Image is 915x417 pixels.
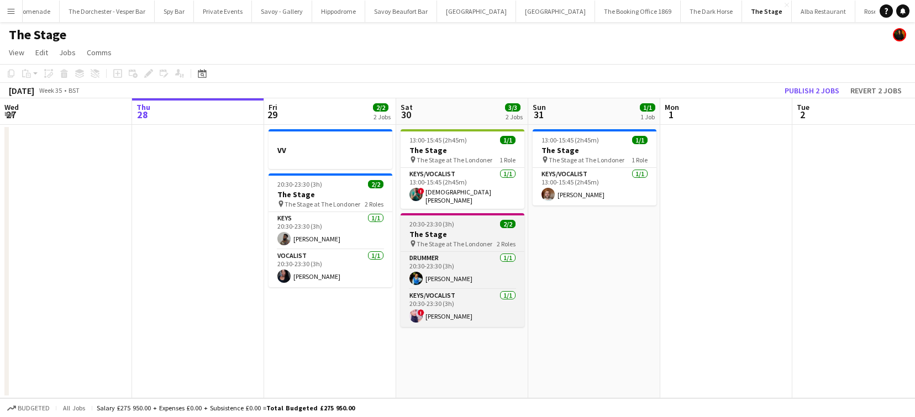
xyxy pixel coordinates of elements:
span: Sat [401,102,413,112]
a: Edit [31,45,52,60]
div: 2 Jobs [506,113,523,121]
span: 2 [795,108,809,121]
button: [GEOGRAPHIC_DATA] [516,1,595,22]
a: Comms [82,45,116,60]
span: 31 [531,108,546,121]
button: Savoy Beaufort Bar [365,1,437,22]
span: 20:30-23:30 (3h) [277,180,322,188]
span: ! [418,309,424,316]
span: The Stage at The Londoner [285,200,360,208]
span: Total Budgeted £275 950.00 [266,404,355,412]
span: 2/2 [373,103,388,112]
app-card-role: Keys1/120:30-23:30 (3h)[PERSON_NAME] [269,212,392,250]
a: View [4,45,29,60]
span: Edit [35,47,48,57]
h3: The Stage [269,189,392,199]
span: 3/3 [505,103,520,112]
span: View [9,47,24,57]
h3: The Stage [533,145,656,155]
button: Revert 2 jobs [846,83,906,98]
span: 28 [135,108,150,121]
button: The Dorchester - Vesper Bar [60,1,155,22]
div: Salary £275 950.00 + Expenses £0.00 + Subsistence £0.00 = [97,404,355,412]
span: 1 [663,108,679,121]
h3: VV [269,145,392,155]
span: 20:30-23:30 (3h) [409,220,454,228]
button: Savoy - Gallery [252,1,312,22]
span: 1 Role [499,156,516,164]
span: Comms [87,47,112,57]
button: The Dark Horse [681,1,742,22]
div: 1 Job [640,113,655,121]
span: 1/1 [500,136,516,144]
a: Jobs [55,45,80,60]
app-job-card: 13:00-15:45 (2h45m)1/1The Stage The Stage at The Londoner1 RoleKeys/Vocalist1/113:00-15:45 (2h45m... [533,129,656,205]
span: 13:00-15:45 (2h45m) [541,136,599,144]
span: 2 Roles [365,200,383,208]
div: [DATE] [9,85,34,96]
button: Spy Bar [155,1,194,22]
span: The Stage at The Londoner [417,240,492,248]
app-job-card: 20:30-23:30 (3h)2/2The Stage The Stage at The Londoner2 RolesKeys1/120:30-23:30 (3h)[PERSON_NAME]... [269,173,392,287]
span: 27 [3,108,19,121]
app-user-avatar: Celine Amara [893,28,906,41]
span: Thu [136,102,150,112]
span: 2 Roles [497,240,516,248]
h1: The Stage [9,27,66,43]
span: Budgeted [18,404,50,412]
app-card-role: Keys/Vocalist1/120:30-23:30 (3h)![PERSON_NAME] [401,289,524,327]
span: Sun [533,102,546,112]
span: 2/2 [500,220,516,228]
span: All jobs [61,404,87,412]
span: Week 35 [36,86,64,94]
app-job-card: 20:30-23:30 (3h)2/2The Stage The Stage at The Londoner2 RolesDrummer1/120:30-23:30 (3h)[PERSON_NA... [401,213,524,327]
span: 13:00-15:45 (2h45m) [409,136,467,144]
div: BST [69,86,80,94]
button: Private Events [194,1,252,22]
span: Wed [4,102,19,112]
span: Fri [269,102,277,112]
span: 30 [399,108,413,121]
app-job-card: 13:00-15:45 (2h45m)1/1The Stage The Stage at The Londoner1 RoleKeys/Vocalist1/113:00-15:45 (2h45m... [401,129,524,209]
span: Mon [665,102,679,112]
span: Tue [797,102,809,112]
span: 1/1 [640,103,655,112]
button: Hippodrome [312,1,365,22]
span: 29 [267,108,277,121]
button: Publish 2 jobs [780,83,844,98]
app-card-role: Keys/Vocalist1/113:00-15:45 (2h45m)![DEMOGRAPHIC_DATA][PERSON_NAME] [401,168,524,209]
app-card-role: Keys/Vocalist1/113:00-15:45 (2h45m)[PERSON_NAME] [533,168,656,205]
span: 1/1 [632,136,648,144]
span: The Stage at The Londoner [417,156,492,164]
button: Alba Restaurant [792,1,855,22]
h3: The Stage [401,229,524,239]
div: 2 Jobs [374,113,391,121]
button: [GEOGRAPHIC_DATA] [437,1,516,22]
app-card-role: Drummer1/120:30-23:30 (3h)[PERSON_NAME] [401,252,524,289]
button: The Booking Office 1869 [595,1,681,22]
button: Budgeted [6,402,51,414]
app-card-role: Vocalist1/120:30-23:30 (3h)[PERSON_NAME] [269,250,392,287]
span: 1 Role [632,156,648,164]
span: ! [418,188,424,194]
h3: The Stage [401,145,524,155]
span: The Stage at The Londoner [549,156,624,164]
button: The Stage [742,1,792,22]
span: 2/2 [368,180,383,188]
span: Jobs [59,47,76,57]
app-job-card: VV [269,129,392,169]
